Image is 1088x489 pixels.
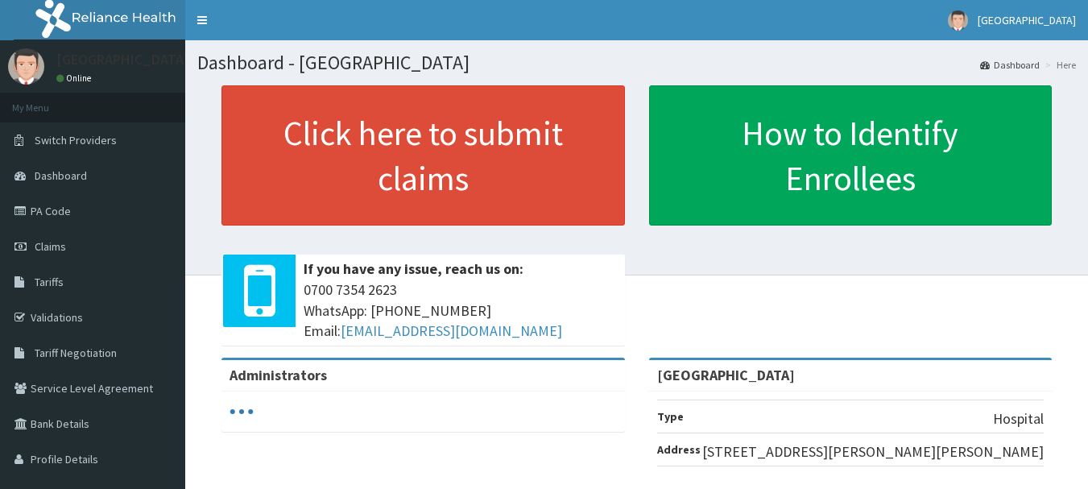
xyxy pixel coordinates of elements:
[221,85,625,226] a: Click here to submit claims
[978,13,1076,27] span: [GEOGRAPHIC_DATA]
[35,346,117,360] span: Tariff Negotiation
[1041,58,1076,72] li: Here
[657,409,684,424] b: Type
[304,280,617,342] span: 0700 7354 2623 WhatsApp: [PHONE_NUMBER] Email:
[948,10,968,31] img: User Image
[993,408,1044,429] p: Hospital
[657,366,795,384] strong: [GEOGRAPHIC_DATA]
[197,52,1076,73] h1: Dashboard - [GEOGRAPHIC_DATA]
[980,58,1040,72] a: Dashboard
[702,441,1044,462] p: [STREET_ADDRESS][PERSON_NAME][PERSON_NAME]
[35,275,64,289] span: Tariffs
[35,133,117,147] span: Switch Providers
[56,52,189,67] p: [GEOGRAPHIC_DATA]
[56,73,95,84] a: Online
[341,321,562,340] a: [EMAIL_ADDRESS][DOMAIN_NAME]
[8,48,44,85] img: User Image
[230,366,327,384] b: Administrators
[35,239,66,254] span: Claims
[649,85,1053,226] a: How to Identify Enrollees
[230,400,254,424] svg: audio-loading
[657,442,701,457] b: Address
[304,259,523,278] b: If you have any issue, reach us on:
[35,168,87,183] span: Dashboard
